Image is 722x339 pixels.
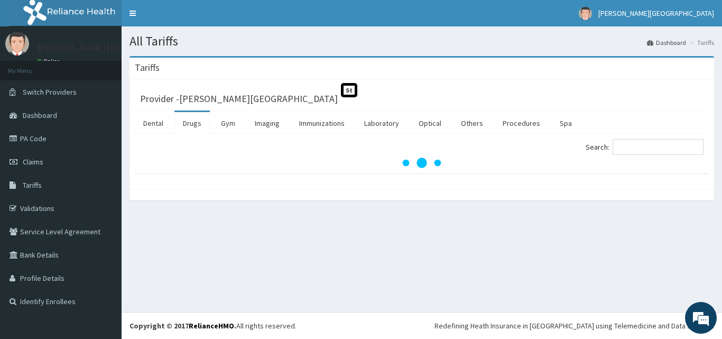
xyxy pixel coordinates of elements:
span: Claims [23,157,43,167]
a: Procedures [494,112,549,134]
li: Tariffs [687,38,714,47]
div: Redefining Heath Insurance in [GEOGRAPHIC_DATA] using Telemedicine and Data Science! [434,320,714,331]
img: User Image [5,32,29,56]
strong: Copyright © 2017 . [129,321,236,331]
svg: audio-loading [401,142,443,184]
span: Tariffs [23,180,42,190]
h3: Tariffs [135,63,160,72]
a: Optical [410,112,450,134]
a: Laboratory [356,112,408,134]
h3: Provider - [PERSON_NAME][GEOGRAPHIC_DATA] [140,94,338,104]
input: Search: [613,139,704,155]
label: Search: [586,139,704,155]
a: Others [452,112,492,134]
span: Dashboard [23,111,57,120]
p: [PERSON_NAME][GEOGRAPHIC_DATA] [37,43,193,52]
span: Switch Providers [23,87,77,97]
a: Imaging [246,112,288,134]
h1: All Tariffs [129,34,714,48]
a: RelianceHMO [189,321,234,331]
a: Spa [551,112,580,134]
a: Online [37,58,62,65]
footer: All rights reserved. [122,312,722,339]
a: Immunizations [291,112,353,134]
span: St [341,83,357,97]
a: Dental [135,112,172,134]
span: [PERSON_NAME][GEOGRAPHIC_DATA] [598,8,714,18]
a: Gym [212,112,244,134]
a: Drugs [174,112,210,134]
a: Dashboard [647,38,686,47]
img: User Image [579,7,592,20]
